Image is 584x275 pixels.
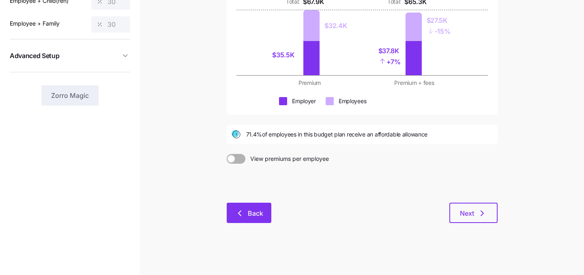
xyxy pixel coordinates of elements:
button: Advanced Setup [10,46,130,66]
div: + 7% [378,56,401,67]
button: Next [449,203,498,223]
span: Advanced Setup [10,51,60,61]
span: Next [460,208,474,218]
div: - 15% [427,26,451,37]
span: View premiums per employee [245,154,329,164]
span: Zorro Magic [51,91,89,100]
button: Zorro Magic [41,85,99,106]
span: 71.4% of employees in this budget plan receive an affordable allowance [246,130,428,139]
div: Premium + fees [367,79,462,87]
div: $27.5K [427,15,451,26]
div: $32.4K [324,21,347,31]
div: Employees [339,97,366,105]
div: $37.8K [378,46,401,56]
label: Employee + Family [10,19,60,28]
div: Premium [262,79,357,87]
div: Employer [292,97,316,105]
span: Back [248,208,263,218]
button: Back [227,203,271,223]
div: $35.5K [272,50,298,60]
